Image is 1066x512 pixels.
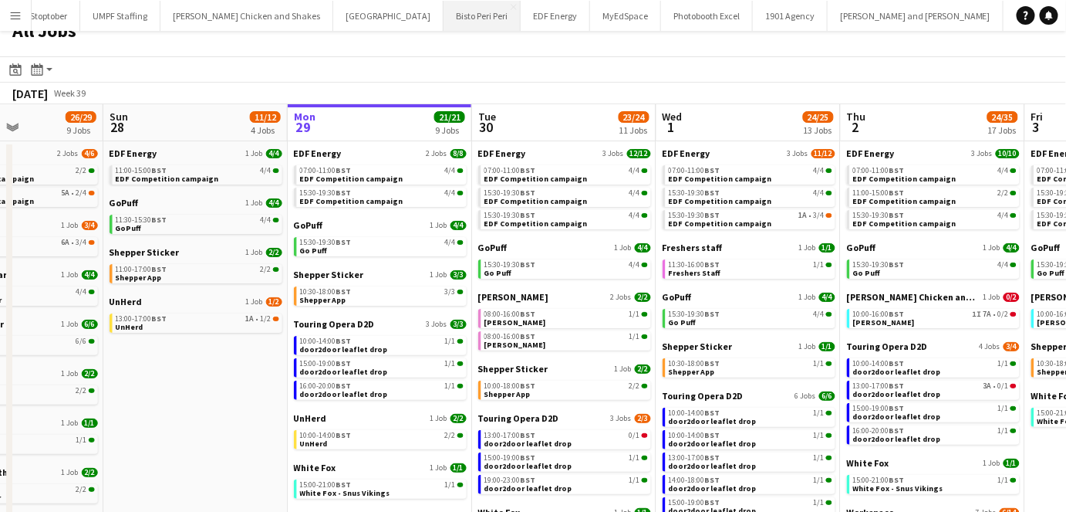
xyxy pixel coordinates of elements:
span: 2 Jobs [611,293,632,302]
span: 2/2 [266,248,282,257]
div: • [669,212,832,219]
a: 07:00-11:00BST4/4EDF Competition campaign [300,165,464,183]
span: 2/4 [76,189,87,197]
span: Shepper App [300,295,346,305]
span: Knight Frank [478,291,549,303]
span: door2door leaflet drop [300,344,388,354]
span: BST [336,287,352,297]
span: BST [705,259,720,270]
span: 11/12 [811,149,835,158]
a: 15:00-19:00BST1/1door2door leaflet drop [300,358,464,376]
span: BST [336,381,352,391]
span: 15:00-19:00 [300,360,352,368]
span: UnHerd [110,296,143,307]
span: 3/4 [1004,342,1020,351]
span: BST [336,188,352,198]
span: 4/4 [629,189,640,197]
span: 2/2 [998,189,1009,197]
span: GoPuff [110,197,139,209]
span: EDF Competition campaign [669,219,772,229]
span: 11:30-15:30 [116,216,167,224]
span: Go Puff [484,268,512,278]
a: 15:30-19:30BST4/4Go Puff [853,259,1017,277]
a: 11:00-15:00BST2/2EDF Competition campaign [853,188,1017,205]
a: GoPuff1 Job4/4 [294,219,467,231]
span: 2/2 [635,293,651,302]
button: [PERSON_NAME] and [PERSON_NAME] [828,1,1004,31]
a: [PERSON_NAME]2 Jobs2/2 [478,291,651,303]
span: Shepper App [116,273,162,283]
span: 1 Job [983,243,1000,253]
span: 4/4 [76,288,87,296]
span: 4/4 [445,189,456,197]
span: Shepper Sticker [478,363,548,375]
span: 2/2 [76,167,87,175]
button: EDF Energy [521,1,590,31]
span: BST [705,188,720,198]
span: UnHerd [116,322,143,332]
span: BST [521,331,536,341]
button: Photobooth Excel [661,1,753,31]
div: • [853,310,1017,318]
span: Miss Millies [853,317,915,327]
span: 4/4 [445,239,456,246]
button: Stoptober [18,1,80,31]
span: BST [336,237,352,247]
a: 10:00-14:00BST1/1door2door leaflet drop [853,358,1017,376]
a: GoPuff1 Job4/4 [478,242,651,253]
a: 10:30-18:00BST3/3Shepper App [300,287,464,304]
a: EDF Energy3 Jobs10/10 [847,147,1020,159]
span: Go Puff [669,317,697,327]
span: 1 Job [983,293,1000,302]
span: 6A [62,239,70,246]
span: BST [889,188,905,198]
span: BST [152,314,167,324]
span: 07:00-11:00 [484,167,536,175]
span: 4/4 [819,293,835,302]
span: 1 Job [246,297,263,307]
span: BST [705,358,720,368]
span: BST [889,381,905,391]
span: 07:00-11:00 [853,167,905,175]
span: 15:30-19:30 [484,261,536,269]
span: 16:00-20:00 [300,382,352,390]
span: 7A [983,310,992,318]
span: 15:30-19:30 [484,189,536,197]
span: EDF Energy [847,147,895,159]
span: 11:00-17:00 [116,266,167,273]
a: 15:30-19:30BST4/4EDF Competition campaign [853,210,1017,228]
a: 11:30-15:30BST4/4GoPuff [116,215,279,232]
span: 10/10 [996,149,1020,158]
span: 4/4 [814,310,825,318]
span: 4/4 [1004,243,1020,253]
span: BST [521,165,536,175]
a: Shepper Sticker1 Job2/2 [478,363,651,375]
button: MyEdSpace [590,1,661,31]
span: 3 Jobs [972,149,993,158]
a: EDF Energy3 Jobs11/12 [663,147,835,159]
div: EDF Energy3 Jobs10/1007:00-11:00BST4/4EDF Competition campaign11:00-15:00BST2/2EDF Competition ca... [847,147,1020,242]
span: 8/8 [450,149,467,158]
div: EDF Energy3 Jobs12/1207:00-11:00BST4/4EDF Competition campaign15:30-19:30BST4/4EDF Competition ca... [478,147,651,242]
span: 15:30-19:30 [484,212,536,219]
span: Go Puff [1037,268,1065,278]
span: 1 Job [430,270,447,280]
span: 4/4 [445,167,456,175]
span: EDF Competition campaign [300,196,403,206]
span: 11:00-15:00 [853,189,905,197]
span: door2door leaflet drop [853,367,941,377]
span: 3 Jobs [603,149,624,158]
div: GoPuff1 Job4/415:30-19:30BST4/4Go Puff [294,219,467,269]
span: 10:30-18:00 [300,288,352,296]
div: Shepper Sticker1 Job3/310:30-18:00BST3/3Shepper App [294,269,467,318]
div: GoPuff1 Job4/415:30-19:30BST4/4Go Puff [847,242,1020,291]
span: BST [152,215,167,225]
div: GoPuff1 Job4/411:30-15:30BST4/4GoPuff [110,197,282,246]
span: Shepper Sticker [294,269,364,280]
span: 1 Job [62,270,79,280]
span: 1 Job [62,369,79,378]
a: 16:00-20:00BST1/1door2door leaflet drop [300,381,464,398]
span: 1/1 [445,360,456,368]
a: Shepper Sticker1 Job3/3 [294,269,467,280]
span: 4/4 [450,221,467,230]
